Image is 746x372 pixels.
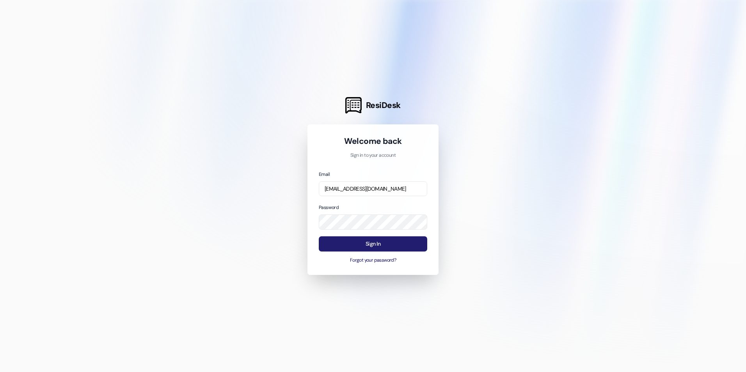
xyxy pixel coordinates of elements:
button: Sign In [319,236,427,252]
button: Forgot your password? [319,257,427,264]
img: ResiDesk Logo [345,97,362,113]
label: Email [319,171,330,177]
h1: Welcome back [319,136,427,147]
label: Password [319,204,339,211]
input: name@example.com [319,181,427,197]
span: ResiDesk [366,100,401,111]
p: Sign in to your account [319,152,427,159]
